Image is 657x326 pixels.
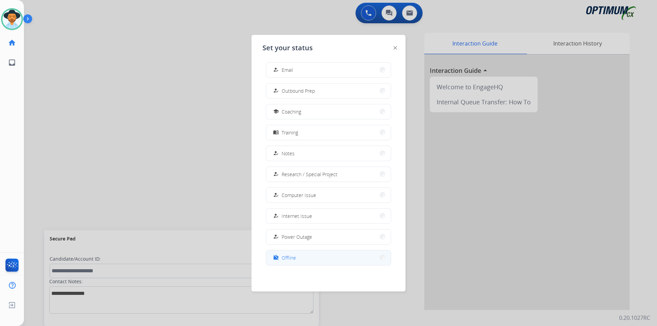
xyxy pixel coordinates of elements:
[273,255,279,261] mat-icon: work_off
[273,234,279,240] mat-icon: how_to_reg
[273,151,279,156] mat-icon: how_to_reg
[266,146,391,161] button: Notes
[273,130,279,135] mat-icon: menu_book
[282,108,301,115] span: Coaching
[282,212,312,220] span: Internet Issue
[282,66,293,74] span: Email
[282,87,315,94] span: Outbound Prep
[273,88,279,94] mat-icon: how_to_reg
[273,171,279,177] mat-icon: how_to_reg
[266,209,391,223] button: Internet Issue
[273,213,279,219] mat-icon: how_to_reg
[262,43,313,53] span: Set your status
[282,233,312,240] span: Power Outage
[619,314,650,322] p: 0.20.1027RC
[266,167,391,182] button: Research / Special Project
[273,67,279,73] mat-icon: how_to_reg
[282,192,316,199] span: Computer Issue
[273,109,279,115] mat-icon: school
[8,39,16,47] mat-icon: home
[273,192,279,198] mat-icon: how_to_reg
[266,104,391,119] button: Coaching
[8,58,16,67] mat-icon: inbox
[282,254,296,261] span: Offline
[266,83,391,98] button: Outbound Prep
[282,171,337,178] span: Research / Special Project
[266,125,391,140] button: Training
[266,230,391,244] button: Power Outage
[394,46,397,50] img: close-button
[2,10,22,29] img: avatar
[266,63,391,77] button: Email
[266,188,391,203] button: Computer Issue
[282,129,298,136] span: Training
[282,150,295,157] span: Notes
[266,250,391,265] button: Offline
